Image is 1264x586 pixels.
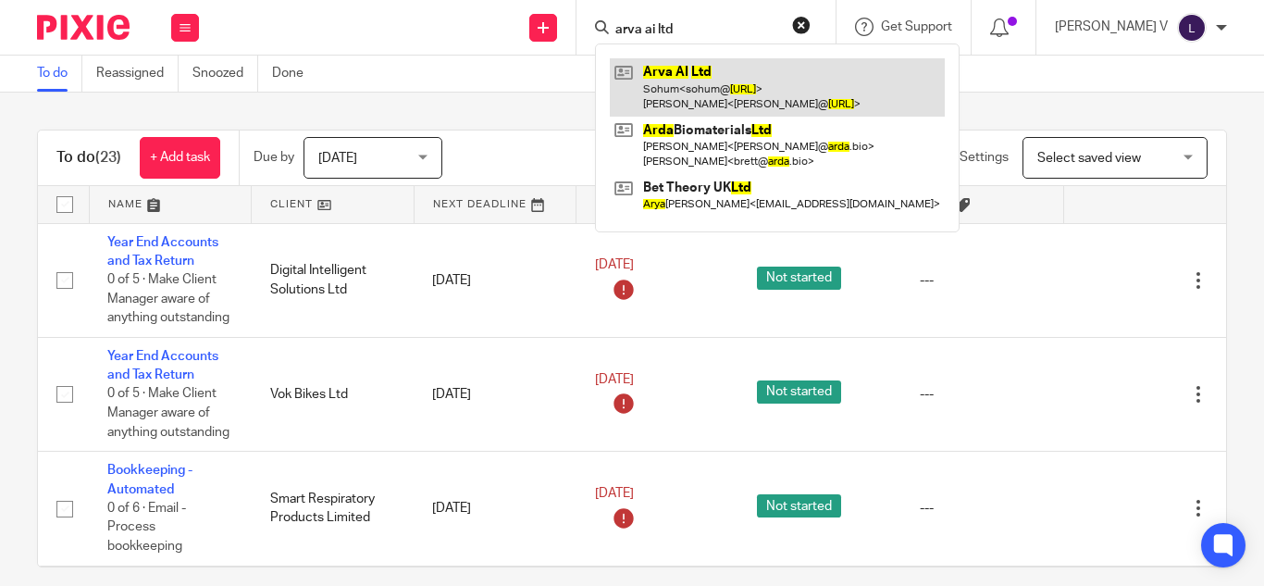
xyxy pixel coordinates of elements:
[107,236,218,268] a: Year End Accounts and Tax Return
[414,452,576,566] td: [DATE]
[107,350,218,381] a: Year End Accounts and Tax Return
[252,452,415,566] td: Smart Respiratory Products Limited
[414,337,576,451] td: [DATE]
[192,56,258,92] a: Snoozed
[920,271,1046,290] div: ---
[1037,152,1141,165] span: Select saved view
[272,56,317,92] a: Done
[595,487,634,500] span: [DATE]
[757,267,841,290] span: Not started
[252,223,415,337] td: Digital Intelligent Solutions Ltd
[920,385,1046,404] div: ---
[757,380,841,404] span: Not started
[414,223,576,337] td: [DATE]
[96,56,179,92] a: Reassigned
[792,16,811,34] button: Clear
[318,152,357,165] span: [DATE]
[107,464,192,495] a: Bookkeeping - Automated
[95,150,121,165] span: (23)
[595,259,634,272] span: [DATE]
[107,388,229,439] span: 0 of 5 · Make Client Manager aware of anything outstanding
[1177,13,1207,43] img: svg%3E
[252,337,415,451] td: Vok Bikes Ltd
[56,148,121,168] h1: To do
[757,494,841,517] span: Not started
[107,273,229,324] span: 0 of 5 · Make Client Manager aware of anything outstanding
[37,15,130,40] img: Pixie
[37,56,82,92] a: To do
[881,20,952,33] span: Get Support
[613,22,780,39] input: Search
[1055,18,1168,36] p: [PERSON_NAME] V
[254,148,294,167] p: Due by
[595,373,634,386] span: [DATE]
[929,151,1009,164] span: View Settings
[140,137,220,179] a: + Add task
[107,502,186,553] span: 0 of 6 · Email - Process bookkeeping
[920,499,1046,517] div: ---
